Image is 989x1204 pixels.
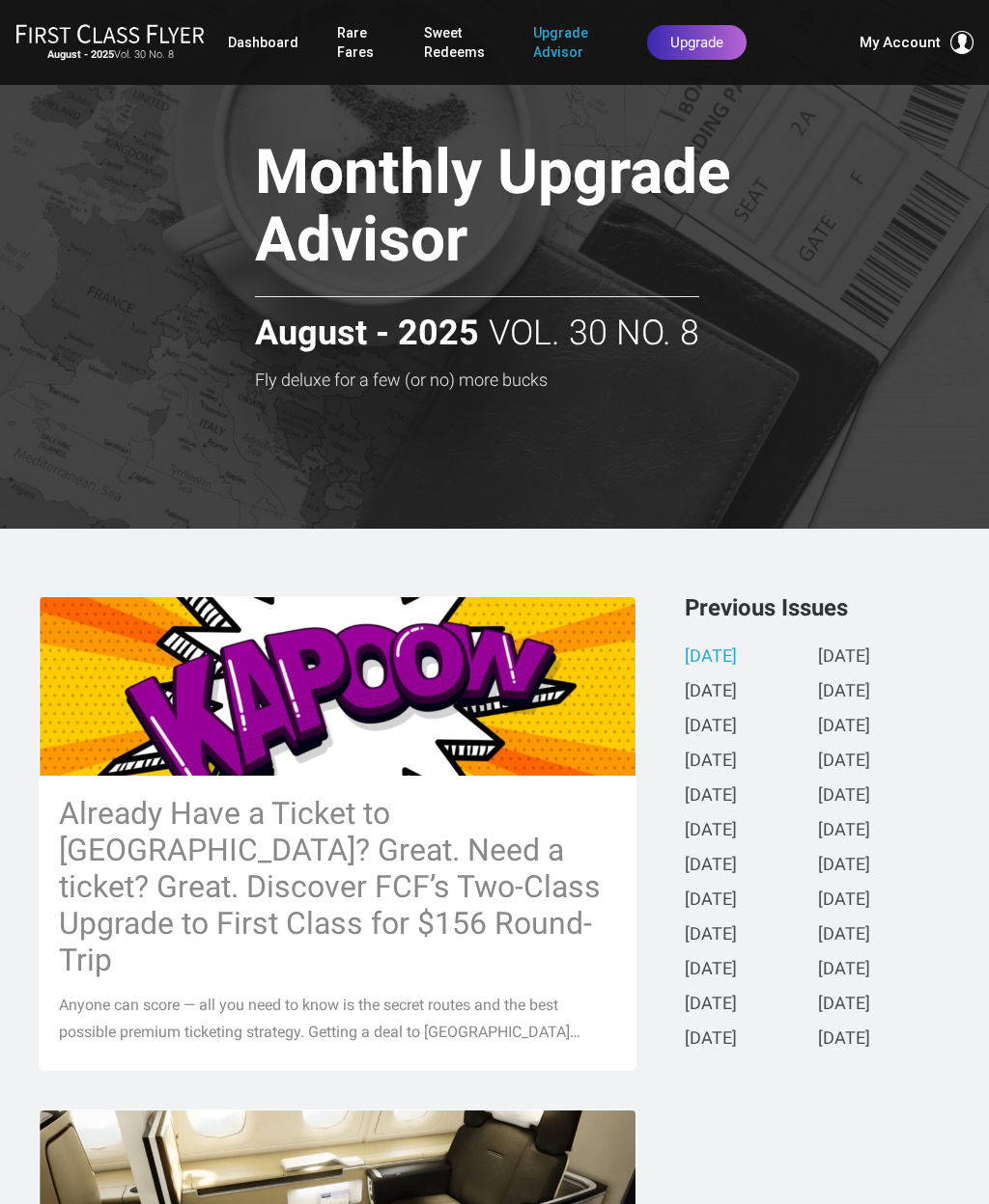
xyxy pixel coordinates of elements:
[685,596,950,619] h3: Previous Issues
[59,795,616,978] h3: Already Have a Ticket to [GEOGRAPHIC_DATA]? Great. Need a ticket? Great. Discover FCF’s Two-Class...
[685,717,737,737] a: [DATE]
[685,890,737,911] a: [DATE]
[818,821,870,841] a: [DATE]
[818,856,870,876] a: [DATE]
[685,682,737,702] a: [DATE]
[818,925,870,945] a: [DATE]
[818,717,870,737] a: [DATE]
[255,139,798,281] h1: Monthly Upgrade Advisor
[228,25,298,60] a: Dashboard
[255,315,479,353] strong: August - 2025
[860,31,974,54] button: My Account
[685,995,737,1015] a: [DATE]
[255,296,699,353] h2: Vol. 30 No. 8
[818,752,870,772] a: [DATE]
[860,31,941,54] span: My Account
[424,15,494,69] a: Sweet Redeems
[15,23,205,43] img: First Class Flyer
[818,786,870,807] a: [DATE]
[685,856,737,876] a: [DATE]
[818,647,870,668] a: [DATE]
[337,15,385,69] a: Rare Fares
[533,15,608,69] a: Upgrade Advisor
[685,752,737,772] a: [DATE]
[255,370,798,390] h3: Fly deluxe for a few (or no) more bucks
[818,890,870,911] a: [DATE]
[15,48,205,62] small: Vol. 30 No. 8
[685,786,737,807] a: [DATE]
[59,992,616,1046] p: Anyone can score — all you need to know is the secret routes and the best possible premium ticket...
[818,960,870,980] a: [DATE]
[39,596,636,1071] a: Already Have a Ticket to [GEOGRAPHIC_DATA]? Great. Need a ticket? Great. Discover FCF’s Two-Class...
[47,48,114,61] strong: August - 2025
[15,23,205,62] a: First Class FlyerAugust - 2025Vol. 30 No. 8
[685,821,737,841] a: [DATE]
[818,995,870,1015] a: [DATE]
[818,682,870,702] a: [DATE]
[685,960,737,980] a: [DATE]
[685,647,737,668] a: [DATE]
[818,1029,870,1050] a: [DATE]
[685,925,737,945] a: [DATE]
[647,25,747,60] a: Upgrade
[685,1029,737,1050] a: [DATE]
